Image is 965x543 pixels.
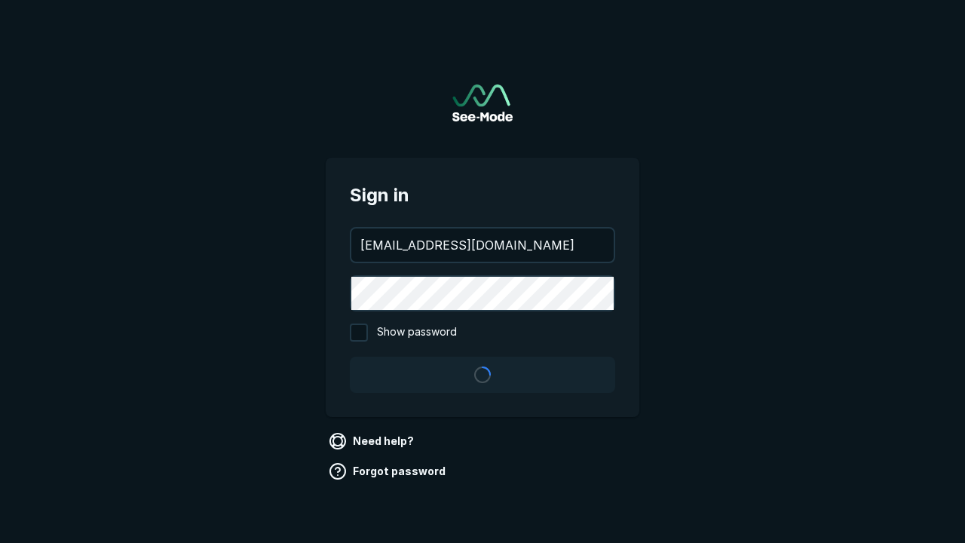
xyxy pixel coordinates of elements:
a: Go to sign in [452,84,513,121]
input: your@email.com [351,229,614,262]
a: Need help? [326,429,420,453]
a: Forgot password [326,459,452,483]
span: Show password [377,324,457,342]
span: Sign in [350,182,615,209]
img: See-Mode Logo [452,84,513,121]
